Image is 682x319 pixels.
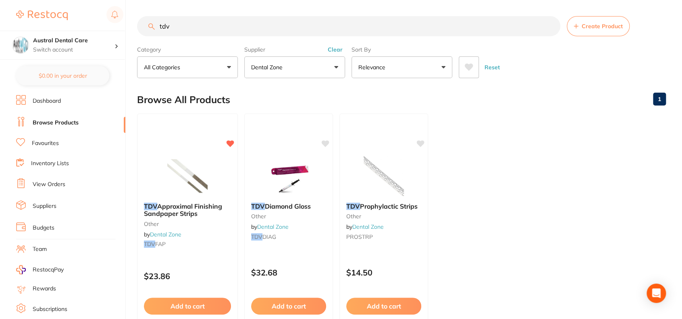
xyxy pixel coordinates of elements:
img: Austral Dental Care [12,37,29,53]
img: Restocq Logo [16,10,68,20]
button: Add to cart [144,298,231,315]
a: Team [33,245,47,253]
p: All Categories [144,63,183,71]
a: Dashboard [33,97,61,105]
a: Subscriptions [33,305,67,313]
h4: Austral Dental Care [33,37,114,45]
a: Dental Zone [150,231,181,238]
a: Dental Zone [257,223,289,230]
label: Supplier [244,46,345,53]
small: other [251,213,326,220]
span: Diamond Gloss [265,202,311,210]
span: Prophylactic Strips [360,202,418,210]
span: Approximal Finishing Sandpaper Strips [144,202,222,217]
input: Search Products [137,16,560,36]
p: Dental Zone [251,63,286,71]
p: Switch account [33,46,114,54]
b: TDV Diamond Gloss [251,203,326,210]
a: Dental Zone [352,223,384,230]
span: by [346,223,384,230]
b: TDV Approximal Finishing Sandpaper Strips [144,203,231,217]
button: $0.00 in your order [16,66,109,85]
button: Clear [325,46,345,53]
span: by [144,231,181,238]
button: Add to cart [251,298,326,315]
a: Budgets [33,224,54,232]
em: TDV [251,202,265,210]
button: Reset [482,56,502,78]
div: Open Intercom Messenger [647,284,666,303]
a: View Orders [33,180,65,188]
p: $14.50 [346,268,421,277]
button: Create Product [567,16,630,36]
em: TDV [251,233,262,240]
label: Sort By [351,46,452,53]
a: Suppliers [33,202,56,210]
span: FAP [155,240,166,248]
button: Add to cart [346,298,421,315]
p: Relevance [358,63,389,71]
a: Restocq Logo [16,6,68,25]
span: DIAG [262,233,276,240]
em: TDV [144,240,155,248]
em: TDV [346,202,360,210]
p: $23.86 [144,271,231,281]
a: RestocqPay [16,265,64,274]
span: RestocqPay [33,266,64,274]
img: RestocqPay [16,265,26,274]
a: Favourites [32,139,59,147]
label: Category [137,46,238,53]
span: PROSTRP [346,233,373,240]
a: Inventory Lists [31,159,69,168]
a: Browse Products [33,119,79,127]
img: TDV Prophylactic Strips [358,156,410,196]
button: All Categories [137,56,238,78]
a: Rewards [33,285,56,293]
h2: Browse All Products [137,94,230,106]
small: other [144,221,231,227]
span: Create Product [582,23,623,29]
img: TDV Diamond Gloss [262,156,315,196]
button: Dental Zone [244,56,345,78]
em: TDV [144,202,157,210]
a: 1 [653,91,666,107]
img: TDV Approximal Finishing Sandpaper Strips [161,156,214,196]
span: by [251,223,289,230]
b: TDV Prophylactic Strips [346,203,421,210]
p: $32.68 [251,268,326,277]
button: Relevance [351,56,452,78]
small: other [346,213,421,220]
